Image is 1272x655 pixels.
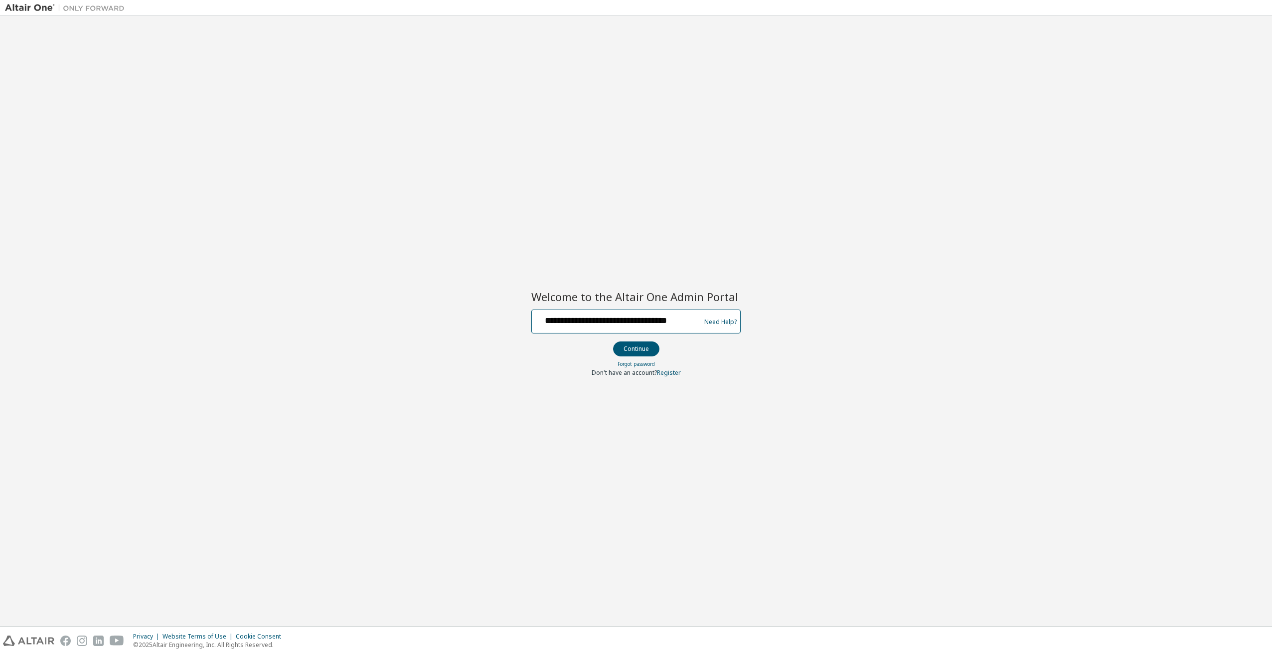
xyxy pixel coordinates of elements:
[110,636,124,646] img: youtube.svg
[77,636,87,646] img: instagram.svg
[3,636,54,646] img: altair_logo.svg
[618,360,655,367] a: Forgot password
[657,368,681,377] a: Register
[592,368,657,377] span: Don't have an account?
[236,633,287,641] div: Cookie Consent
[133,633,162,641] div: Privacy
[531,290,741,304] h2: Welcome to the Altair One Admin Portal
[613,341,659,356] button: Continue
[60,636,71,646] img: facebook.svg
[93,636,104,646] img: linkedin.svg
[133,641,287,649] p: © 2025 Altair Engineering, Inc. All Rights Reserved.
[5,3,130,13] img: Altair One
[162,633,236,641] div: Website Terms of Use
